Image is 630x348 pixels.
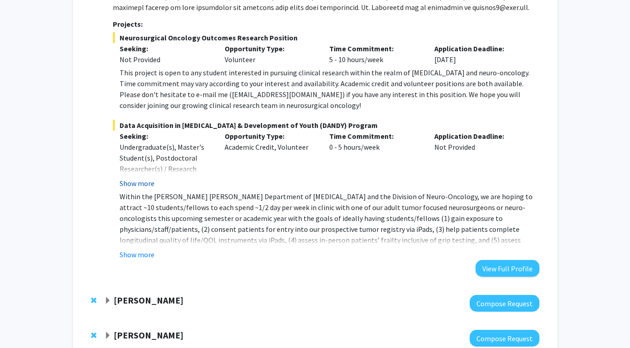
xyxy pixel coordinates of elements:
div: Academic Credit, Volunteer [218,131,323,189]
span: Expand Monica Mugnier Bookmark [104,332,111,339]
iframe: Chat [7,307,38,341]
strong: [PERSON_NAME] [114,329,183,341]
p: Application Deadline: [434,131,526,142]
div: Undergraduate(s), Master's Student(s), Postdoctoral Researcher(s) / Research Staff, Medical Resid... [120,142,211,196]
p: Application Deadline: [434,43,526,54]
p: Opportunity Type: [225,43,316,54]
strong: Projects: [113,20,143,29]
p: Seeking: [120,43,211,54]
strong: [PERSON_NAME] [114,294,183,306]
div: Not Provided [120,54,211,65]
p: Time Commitment: [329,131,421,142]
div: [DATE] [428,43,533,65]
p: Opportunity Type: [225,131,316,142]
button: Compose Request to Monica Mugnier [470,330,539,347]
div: 0 - 5 hours/week [322,131,428,189]
button: View Full Profile [476,260,539,277]
button: Show more [120,178,154,189]
p: Seeking: [120,131,211,142]
button: Show more [120,249,154,260]
span: Remove Monica Mugnier from bookmarks [91,332,96,339]
div: 5 - 10 hours/week [322,43,428,65]
div: Volunteer [218,43,323,65]
p: Time Commitment: [329,43,421,54]
div: This project is open to any student interested in pursuing clinical research within the realm of ... [120,67,539,111]
button: Compose Request to Fenan Rassu [470,295,539,312]
div: Not Provided [428,131,533,189]
p: Within the [PERSON_NAME] [PERSON_NAME] Department of [MEDICAL_DATA] and the Division of Neuro-Onc... [120,191,539,256]
span: Data Acquisition in [MEDICAL_DATA] & Development of Youth (DANDY) Program [113,120,539,131]
span: Neurosurgical Oncology Outcomes Research Position [113,32,539,43]
span: Remove Fenan Rassu from bookmarks [91,297,96,304]
span: Expand Fenan Rassu Bookmark [104,297,111,304]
